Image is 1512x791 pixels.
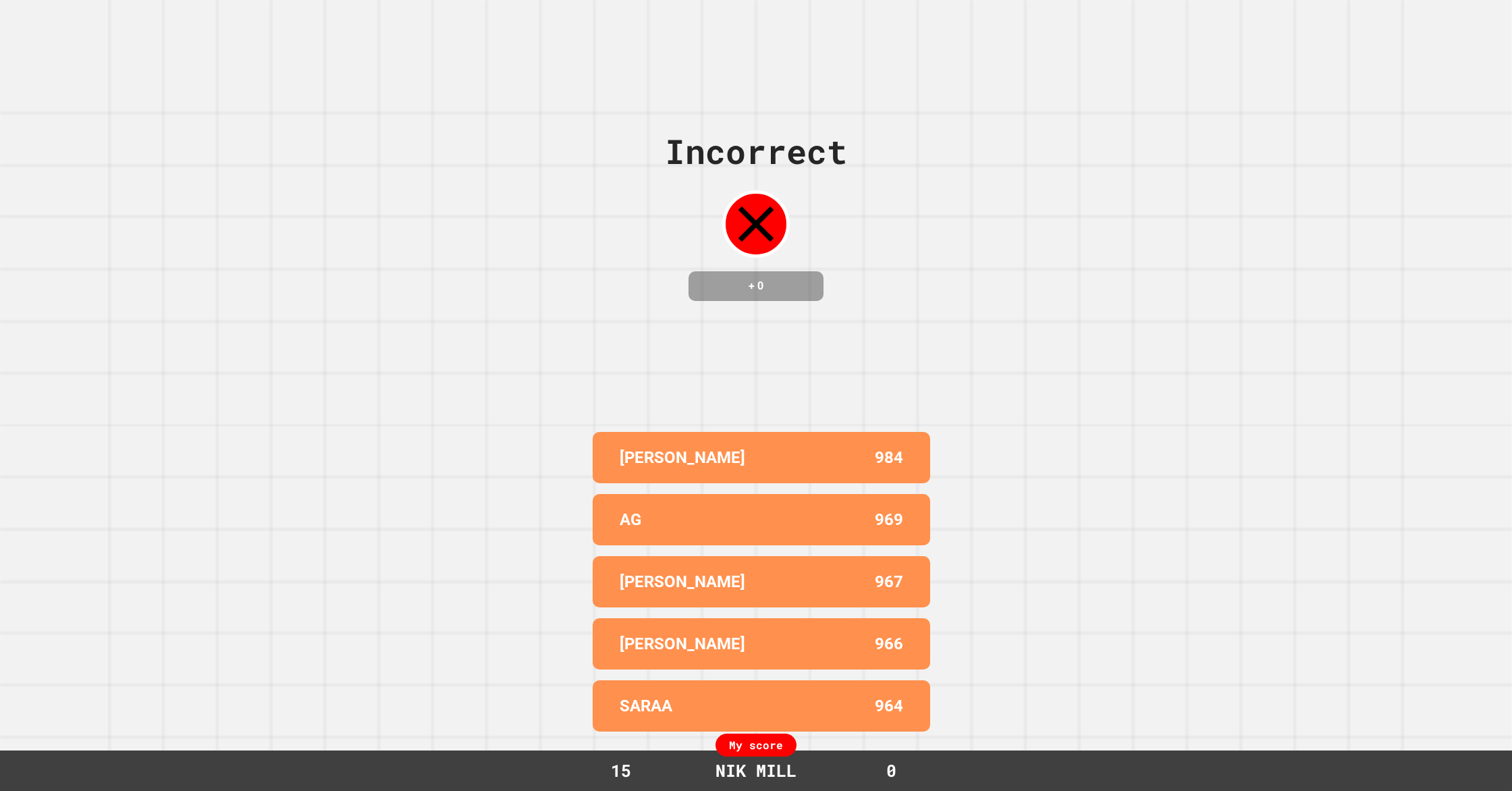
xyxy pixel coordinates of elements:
div: Incorrect [665,126,847,177]
p: 967 [875,570,903,594]
p: 969 [875,508,903,532]
div: 0 [840,758,942,784]
p: [PERSON_NAME] [620,445,745,470]
p: AG [620,508,641,532]
p: SARAA [620,694,672,718]
p: 966 [875,632,903,656]
p: 984 [875,445,903,470]
p: [PERSON_NAME] [620,632,745,656]
div: 15 [570,758,672,784]
p: [PERSON_NAME] [620,570,745,594]
h4: + 0 [702,278,810,294]
div: My score [715,734,796,757]
p: 964 [875,694,903,718]
div: NIK MILL [702,758,810,784]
